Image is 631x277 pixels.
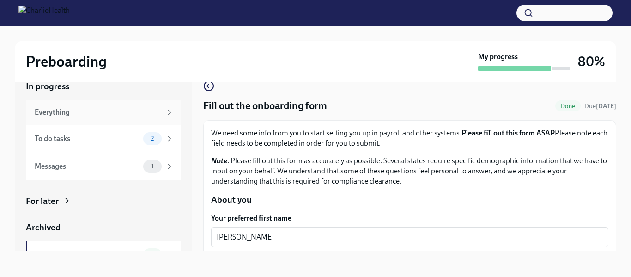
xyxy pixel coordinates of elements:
[26,195,181,207] a: For later
[35,250,140,260] div: Completed tasks
[26,222,181,234] a: Archived
[584,102,616,110] span: Due
[555,103,581,110] span: Done
[596,102,616,110] strong: [DATE]
[35,134,140,144] div: To do tasks
[211,194,608,206] p: About you
[26,80,181,92] a: In progress
[146,163,159,170] span: 1
[26,100,181,125] a: Everything
[211,128,608,148] p: We need some info from you to start setting you up in payroll and other systems. Please note each...
[26,153,181,180] a: Messages1
[18,6,70,20] img: CharlieHealth
[461,129,555,137] strong: Please fill out this form ASAP
[35,107,162,117] div: Everything
[211,156,608,186] p: : Please fill out this form as accurately as possible. Several states require specific demographi...
[478,52,518,62] strong: My progress
[211,213,608,223] label: Your preferred first name
[26,52,107,71] h2: Preboarding
[203,99,327,113] h4: Fill out the onboarding form
[584,102,616,111] span: August 10th, 2025 08:00
[217,232,603,243] textarea: [PERSON_NAME]
[26,195,59,207] div: For later
[211,156,227,165] strong: Note
[578,53,605,70] h3: 80%
[35,161,140,172] div: Messages
[26,241,181,269] a: Completed tasks
[145,135,159,142] span: 2
[26,125,181,153] a: To do tasks2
